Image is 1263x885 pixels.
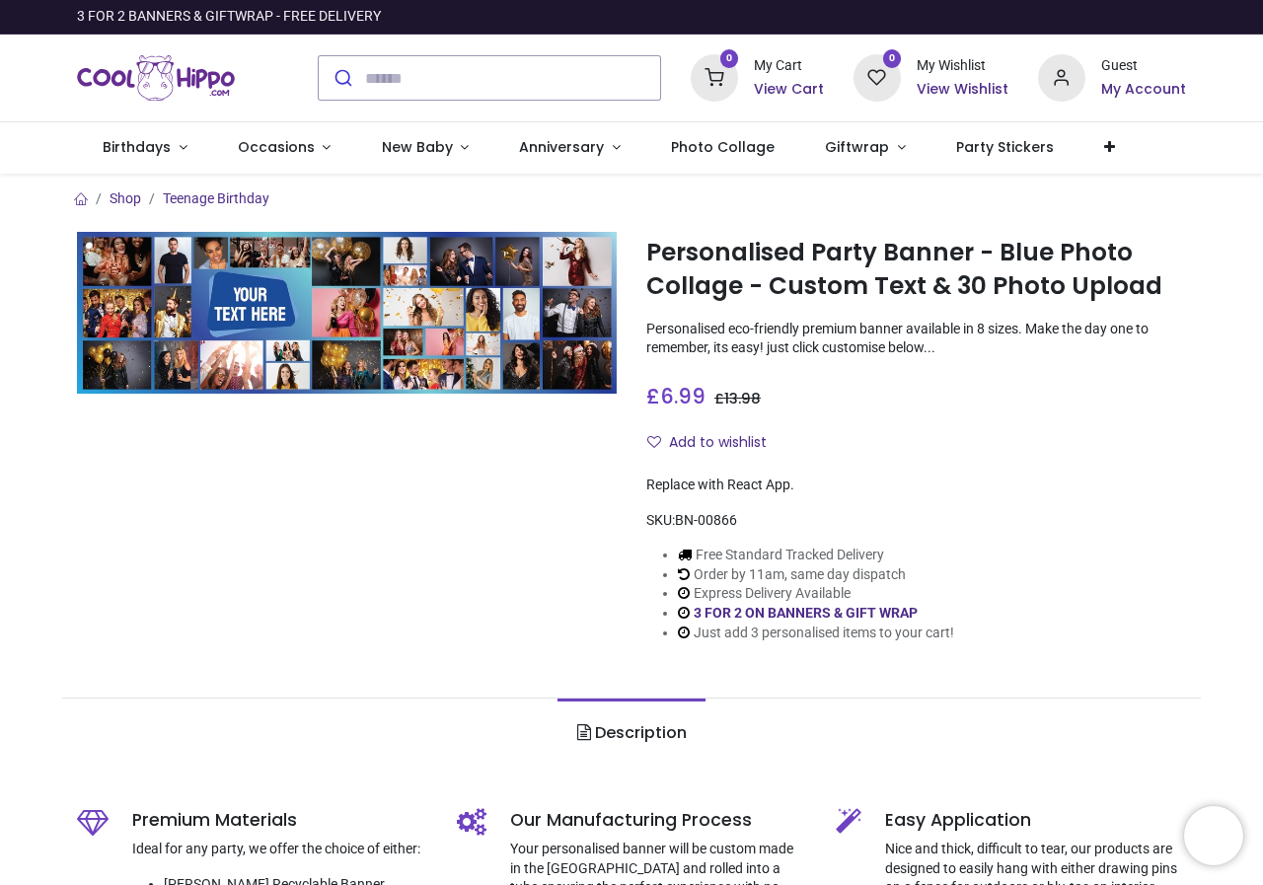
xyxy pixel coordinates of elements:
h5: Our Manufacturing Process [510,808,806,833]
a: Anniversary [494,122,646,174]
a: 0 [691,69,738,85]
p: Personalised eco-friendly premium banner available in 8 sizes. Make the day one to remember, its ... [646,320,1186,358]
sup: 0 [883,49,902,68]
a: Giftwrap [800,122,931,174]
a: Shop [110,190,141,206]
span: 13.98 [724,389,761,408]
iframe: Brevo live chat [1184,806,1243,865]
img: Personalised Party Banner - Blue Photo Collage - Custom Text & 30 Photo Upload [77,232,617,394]
span: Party Stickers [956,137,1054,157]
a: Occasions [212,122,356,174]
div: Guest [1101,56,1186,76]
div: My Cart [754,56,824,76]
li: Just add 3 personalised items to your cart! [678,624,954,643]
span: Birthdays [103,137,171,157]
h1: Personalised Party Banner - Blue Photo Collage - Custom Text & 30 Photo Upload [646,236,1186,304]
sup: 0 [720,49,739,68]
button: Submit [319,56,365,100]
span: Giftwrap [825,137,889,157]
span: BN-00866 [675,512,737,528]
span: £ [646,382,706,410]
div: Replace with React App. [646,476,1186,495]
span: 6.99 [660,382,706,410]
span: Anniversary [519,137,604,157]
span: £ [714,389,761,408]
div: SKU: [646,511,1186,531]
a: View Wishlist [917,80,1008,100]
i: Add to wishlist [647,435,661,449]
p: Ideal for any party, we offer the choice of either: [132,840,426,859]
iframe: Customer reviews powered by Trustpilot [772,7,1186,27]
a: View Cart [754,80,824,100]
a: Birthdays [77,122,212,174]
span: Occasions [238,137,315,157]
a: 0 [854,69,901,85]
a: My Account [1101,80,1186,100]
a: 3 FOR 2 ON BANNERS & GIFT WRAP [694,605,918,621]
div: My Wishlist [917,56,1008,76]
a: Logo of Cool Hippo [77,50,235,106]
a: New Baby [356,122,494,174]
span: New Baby [382,137,453,157]
h5: Premium Materials [132,808,426,833]
li: Order by 11am, same day dispatch [678,565,954,585]
a: Teenage Birthday [163,190,269,206]
button: Add to wishlistAdd to wishlist [646,426,783,460]
li: Express Delivery Available [678,584,954,604]
div: 3 FOR 2 BANNERS & GIFTWRAP - FREE DELIVERY [77,7,381,27]
span: Photo Collage [671,137,775,157]
h5: Easy Application [885,808,1185,833]
img: Cool Hippo [77,50,235,106]
a: Description [557,699,705,768]
li: Free Standard Tracked Delivery [678,546,954,565]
